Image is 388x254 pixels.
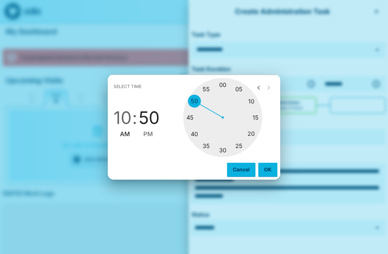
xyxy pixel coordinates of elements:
button: PM [143,129,153,139]
button: 50 [139,108,160,128]
button: OK [258,163,277,176]
button: 10 [114,108,131,128]
span: Select time [114,81,142,92]
button: Cancel [227,163,255,176]
button: AM [120,129,130,139]
span: : [132,108,137,128]
button: open previous view [251,80,266,95]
